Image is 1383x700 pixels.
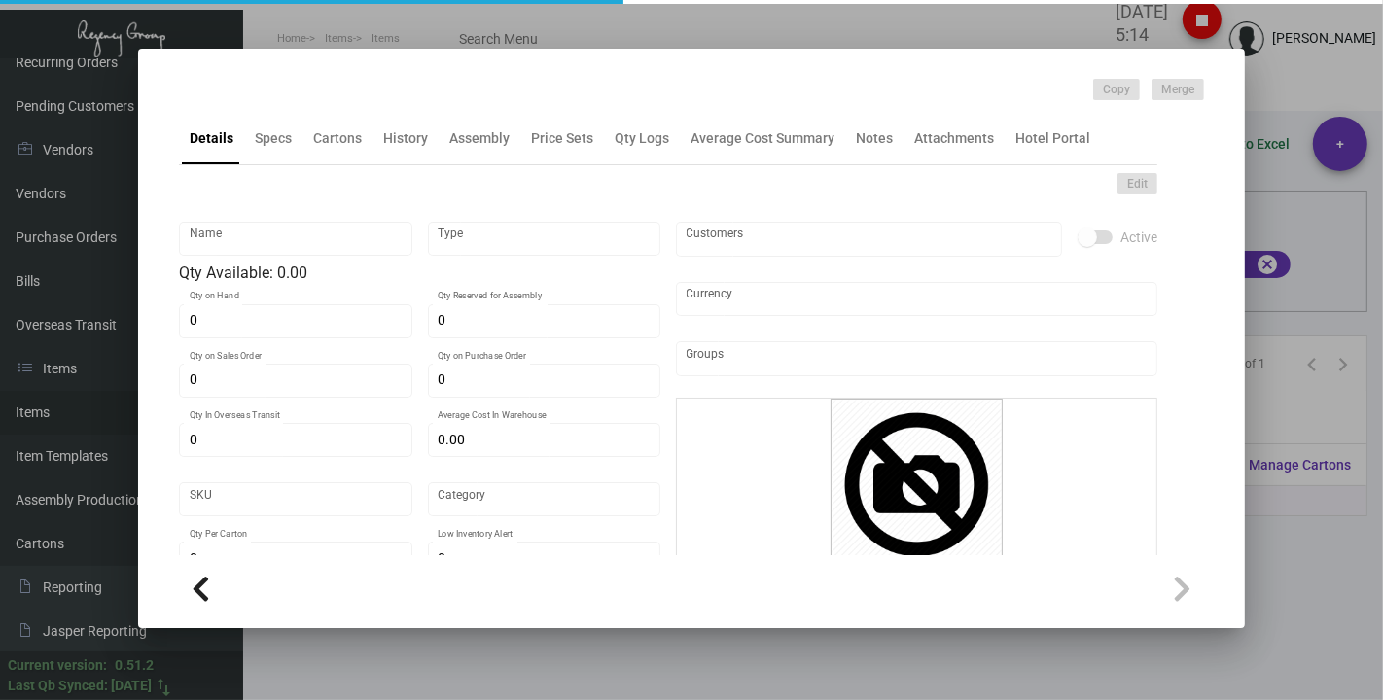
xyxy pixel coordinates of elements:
div: Details [190,128,233,149]
div: Cartons [313,128,362,149]
button: Copy [1093,79,1140,100]
div: Current version: [8,655,107,676]
div: Notes [856,128,893,149]
div: 0.51.2 [115,655,154,676]
div: Attachments [914,128,994,149]
span: Active [1120,226,1157,249]
div: Last Qb Synced: [DATE] [8,676,152,696]
input: Add new.. [687,351,1148,367]
div: Price Sets [531,128,593,149]
div: Qty Logs [615,128,669,149]
div: Assembly [449,128,510,149]
div: History [383,128,428,149]
div: Hotel Portal [1015,128,1090,149]
div: Qty Available: 0.00 [179,262,660,285]
button: Edit [1117,173,1157,194]
span: Merge [1161,82,1194,98]
div: Specs [255,128,292,149]
span: Copy [1103,82,1130,98]
input: Add new.. [687,231,1052,247]
span: Edit [1127,176,1148,192]
div: Average Cost Summary [691,128,834,149]
button: Merge [1152,79,1204,100]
